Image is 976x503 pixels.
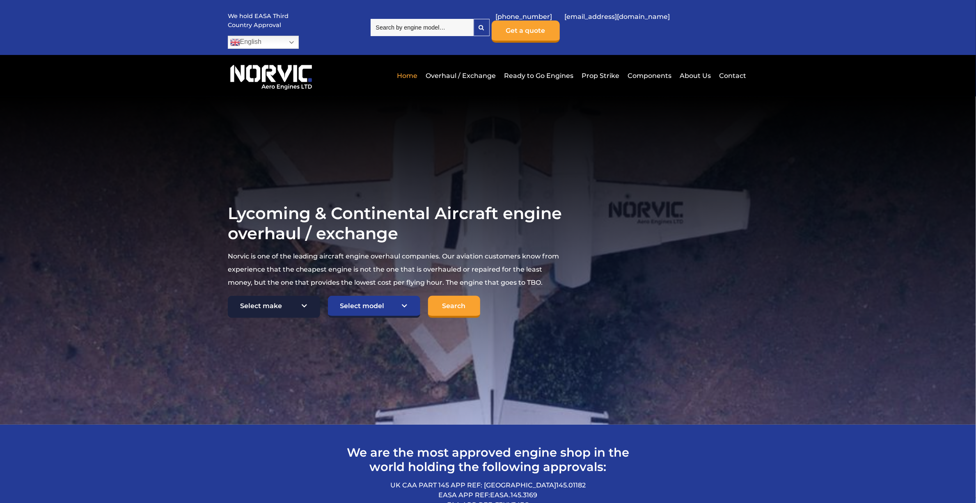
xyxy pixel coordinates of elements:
a: [EMAIL_ADDRESS][DOMAIN_NAME] [561,7,674,27]
span: EASA.145.3169 [490,491,538,499]
a: Prop Strike [580,66,621,86]
a: About Us [678,66,713,86]
img: en [230,37,240,47]
input: Search by engine model… [371,19,474,36]
img: Norvic Aero Engines logo [228,61,314,90]
a: Components [625,66,674,86]
a: Get a quote [492,21,560,43]
a: Overhaul / Exchange [424,66,498,86]
h1: Lycoming & Continental Aircraft engine overhaul / exchange [228,203,566,243]
p: We hold EASA Third Country Approval [228,12,289,30]
h2: We are the most approved engine shop in the world holding the following approvals: [339,445,638,474]
input: Search [428,296,480,318]
a: Home [395,66,419,86]
p: Norvic is one of the leading aircraft engine overhaul companies. Our aviation customers know from... [228,250,566,289]
a: [PHONE_NUMBER] [492,7,557,27]
a: Contact [717,66,746,86]
a: English [228,36,299,49]
a: Ready to Go Engines [502,66,575,86]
